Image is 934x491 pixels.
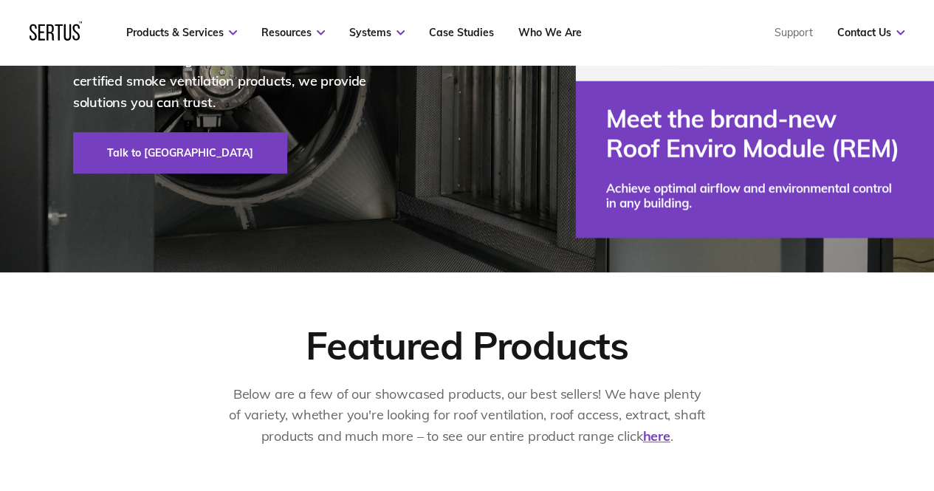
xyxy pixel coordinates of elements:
a: Resources [261,26,325,39]
a: Support [775,26,813,39]
div: Featured Products [306,321,628,369]
a: Systems [349,26,405,39]
a: Products & Services [126,26,237,39]
a: here [642,428,670,444]
p: Below are a few of our showcased products, our best sellers! We have plenty of variety, whether y... [227,384,707,447]
iframe: Chat Widget [860,420,934,491]
p: As the UK's leading manufacturer of tested and certified smoke ventilation products, we provide s... [73,49,398,113]
a: Contact Us [837,26,904,39]
a: Who We Are [518,26,582,39]
a: Talk to [GEOGRAPHIC_DATA] [73,132,287,174]
a: Case Studies [429,26,494,39]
